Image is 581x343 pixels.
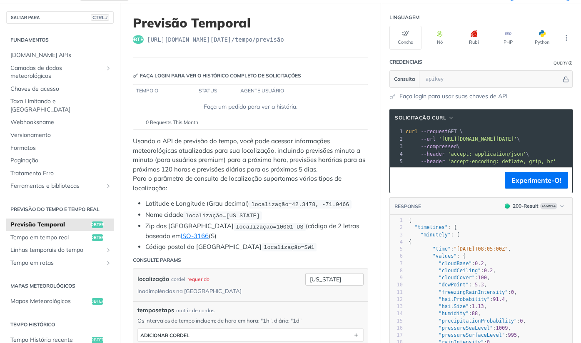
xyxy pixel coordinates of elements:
[390,281,403,288] div: 10
[390,135,404,143] div: 2
[137,317,364,324] p: Os intervalos de tempo incluem: de hora em hora: "1h", diário: "1d"
[406,136,520,142] span: \
[472,311,478,316] span: 88
[147,35,284,44] span: https://api.tomorrow.io/v4/weather/forecast
[421,151,445,157] span: --header
[409,303,487,309] span: : ,
[389,14,419,21] div: Linguagem
[409,224,457,230] span: : {
[196,85,237,98] th: status
[91,14,109,21] span: CTRL-/
[10,221,90,229] span: Previsão Temporal
[505,204,510,209] span: 200
[513,202,539,210] div: 200 - Result
[137,306,174,315] span: temposetaps
[105,65,112,72] button: Show subpages for Weather Data Layers
[439,332,505,338] span: "pressureSurfaceLevel"
[406,129,418,134] span: curl
[501,202,568,210] button: 200200-ResultExample
[421,144,457,149] span: --compressed
[406,144,460,149] span: \
[145,210,368,220] li: Nome cidade
[236,224,303,230] span: localização=10001 US
[421,159,445,164] span: --header
[526,26,558,50] button: Python
[133,35,144,44] span: obter
[390,325,403,332] div: 16
[563,34,570,42] svg: More ellipsis
[433,253,457,259] span: "values"
[137,285,242,297] div: Inadimplências na [GEOGRAPHIC_DATA]
[421,232,451,238] span: "minutely"
[439,325,493,331] span: "pressureSeaLevel"
[390,267,403,274] div: 8
[251,201,349,207] span: localização=42.3478, -71.0466
[6,142,114,154] a: Formatos
[187,273,209,285] div: requerido
[146,119,198,126] span: 0 Requests This Month
[105,183,112,189] button: Show subpages for Tools & Libraries
[409,318,526,324] span: : ,
[390,253,403,260] div: 6
[560,32,573,44] button: More Languages
[181,232,209,240] a: ISO-3166
[6,36,114,44] h2: Fundamentos
[10,64,103,80] span: Camadas de dados meteorológicos
[185,212,259,219] span: localização=[US_STATE]
[390,303,403,310] div: 13
[10,259,103,267] span: Tempo em rotas
[10,131,112,139] span: Versionamento
[472,282,475,288] span: -
[389,26,421,50] button: Concha
[409,311,481,316] span: : ,
[394,202,421,211] button: RESPONSE
[433,246,451,252] span: "time"
[137,102,364,111] div: Faça um pedido para ver a história.
[561,75,570,83] button: Hide
[390,289,403,296] div: 11
[496,325,508,331] span: 1009
[439,296,490,302] span: "hailProbability"
[540,203,557,209] span: Example
[454,246,508,252] span: "[DATE]T08:05:00Z"
[145,199,368,209] li: Latitude e Longitude (Grau decimal)
[10,97,112,114] span: Taxa Limitando e [GEOGRAPHIC_DATA]
[475,282,484,288] span: 5.3
[414,224,447,230] span: "timelines"
[409,217,411,223] span: {
[409,232,460,238] span: : [
[511,289,514,295] span: 0
[448,159,556,164] span: 'accept-encoding: deflate, gzip, br'
[133,72,301,80] div: Faça login para ver o histórico completo de solicitações
[10,169,112,178] span: Tratamento Erro
[390,260,403,267] div: 7
[395,114,446,122] span: solicitação cURL
[6,321,114,328] h2: Tempo Histórico
[390,310,403,317] div: 14
[92,234,103,241] span: obter
[409,296,508,302] span: : ,
[439,275,475,281] span: "cloudCover"
[171,273,185,285] div: cordel
[409,268,496,273] span: : ,
[6,62,114,82] a: Camadas de dados meteorológicosShow subpages for Weather Data Layers
[409,275,490,281] span: : ,
[492,26,524,50] button: PHP
[145,242,368,252] li: Código postal do [GEOGRAPHIC_DATA]
[6,95,114,116] a: Taxa Limitando e [GEOGRAPHIC_DATA]
[390,318,403,325] div: 15
[439,311,469,316] span: "humidity"
[6,49,114,62] a: [DOMAIN_NAME] APIs
[133,137,368,193] p: Usando a API de previsão do tempo, você pode acessar informações meteorológicas atualizadas para ...
[140,332,190,338] div: ADICIONAR cordel
[409,332,520,338] span: : ,
[484,268,493,273] span: 0.2
[409,253,466,259] span: : {
[390,158,404,165] div: 5
[390,332,403,339] div: 17
[6,83,114,95] a: Chaves de acesso
[478,275,487,281] span: 100
[439,289,508,295] span: "freezingRainIntensity"
[10,144,112,152] span: Formatos
[406,151,529,157] span: \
